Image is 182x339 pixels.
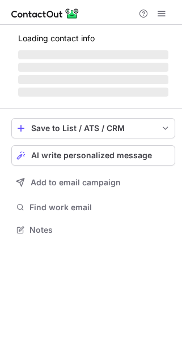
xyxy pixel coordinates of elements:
button: AI write personalized message [11,145,175,166]
span: Notes [29,225,171,235]
button: Find work email [11,199,175,215]
span: ‌ [18,63,168,72]
button: save-profile-one-click [11,118,175,138]
span: ‌ [18,50,168,59]
span: Add to email campaign [31,178,121,187]
span: Find work email [29,202,171,212]
button: Notes [11,222,175,238]
p: Loading contact info [18,34,168,43]
button: Add to email campaign [11,172,175,193]
div: Save to List / ATS / CRM [31,124,155,133]
img: ContactOut v5.3.10 [11,7,79,20]
span: AI write personalized message [31,151,152,160]
span: ‌ [18,88,168,97]
span: ‌ [18,75,168,84]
